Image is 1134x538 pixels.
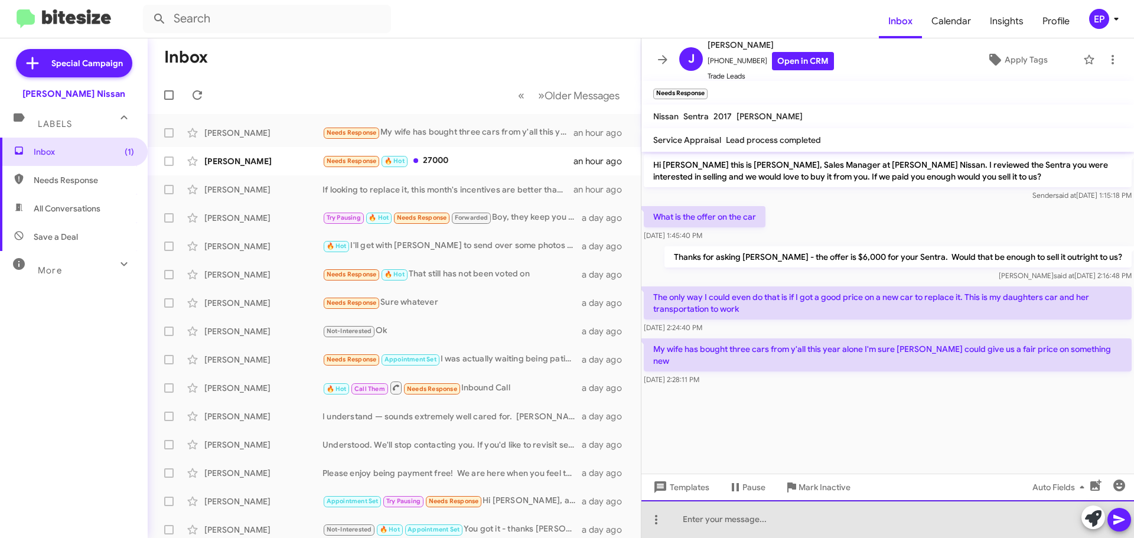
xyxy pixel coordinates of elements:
[322,296,582,309] div: Sure whatever
[582,382,631,394] div: a day ago
[204,467,322,479] div: [PERSON_NAME]
[644,323,702,332] span: [DATE] 2:24:40 PM
[322,184,573,195] div: If looking to replace it, this month's incentives are better than last month's with Pathfinder's ...
[16,49,132,77] a: Special Campaign
[408,526,460,533] span: Appointment Set
[1079,9,1121,29] button: EP
[369,214,389,221] span: 🔥 Hot
[322,410,582,422] div: I understand — sounds extremely well cared for. [PERSON_NAME]'s are harder to come by in great co...
[322,380,582,395] div: Inbound Call
[34,203,100,214] span: All Conversations
[407,385,457,393] span: Needs Response
[582,410,631,422] div: a day ago
[322,494,582,508] div: Hi [PERSON_NAME], as explained to [PERSON_NAME], the [PERSON_NAME] [DEMOGRAPHIC_DATA] that was he...
[204,354,322,366] div: [PERSON_NAME]
[204,240,322,252] div: [PERSON_NAME]
[327,129,377,136] span: Needs Response
[380,526,400,533] span: 🔥 Hot
[651,477,709,498] span: Templates
[1005,49,1048,70] span: Apply Tags
[327,270,377,278] span: Needs Response
[511,83,532,107] button: Previous
[34,174,134,186] span: Needs Response
[143,5,391,33] input: Search
[204,155,322,167] div: [PERSON_NAME]
[879,4,922,38] a: Inbox
[545,89,620,102] span: Older Messages
[34,146,134,158] span: Inbox
[573,155,631,167] div: an hour ago
[322,211,582,224] div: Boy, they keep you busy.
[1023,477,1099,498] button: Auto Fields
[538,88,545,103] span: »
[204,127,322,139] div: [PERSON_NAME]
[719,477,775,498] button: Pause
[582,325,631,337] div: a day ago
[1033,4,1079,38] a: Profile
[384,157,405,165] span: 🔥 Hot
[204,410,322,422] div: [PERSON_NAME]
[429,497,479,505] span: Needs Response
[582,439,631,451] div: a day ago
[922,4,980,38] a: Calendar
[772,52,834,70] a: Open in CRM
[644,338,1132,371] p: My wife has bought three cars from y'all this year alone I'm sure [PERSON_NAME] could give us a f...
[653,89,708,99] small: Needs Response
[204,439,322,451] div: [PERSON_NAME]
[708,38,834,52] span: [PERSON_NAME]
[322,467,582,479] div: Please enjoy being payment free! We are here when you feel the time's right - thank you [PERSON_N...
[573,184,631,195] div: an hour ago
[713,111,732,122] span: 2017
[322,239,582,253] div: I'll get with [PERSON_NAME] to send over some photos - I think the Long bed is at Detail getting ...
[34,231,78,243] span: Save a Deal
[742,477,765,498] span: Pause
[737,111,803,122] span: [PERSON_NAME]
[327,299,377,307] span: Needs Response
[1089,9,1109,29] div: EP
[582,297,631,309] div: a day ago
[327,327,372,335] span: Not-Interested
[511,83,627,107] nav: Page navigation example
[980,4,1033,38] a: Insights
[708,52,834,70] span: [PHONE_NUMBER]
[452,213,491,224] span: Forwarded
[1032,477,1089,498] span: Auto Fields
[322,353,582,366] div: I was actually waiting being patient especially due to since I've left my car is now rattling and...
[644,154,1132,187] p: Hi [PERSON_NAME] this is [PERSON_NAME], Sales Manager at [PERSON_NAME] Nissan. I reviewed the Sen...
[322,324,582,338] div: Ok
[327,526,372,533] span: Not-Interested
[582,212,631,224] div: a day ago
[531,83,627,107] button: Next
[1032,191,1132,200] span: Sender [DATE] 1:15:18 PM
[775,477,860,498] button: Mark Inactive
[518,88,524,103] span: «
[582,467,631,479] div: a day ago
[384,270,405,278] span: 🔥 Hot
[1055,191,1076,200] span: said at
[644,206,765,227] p: What is the offer on the car
[582,354,631,366] div: a day ago
[644,286,1132,319] p: The only way I could even do that is if I got a good price on a new car to replace it. This is my...
[327,157,377,165] span: Needs Response
[204,524,322,536] div: [PERSON_NAME]
[125,146,134,158] span: (1)
[327,214,361,221] span: Try Pausing
[1054,271,1074,280] span: said at
[322,126,573,139] div: My wife has bought three cars from y'all this year alone I'm sure [PERSON_NAME] could give us a f...
[582,495,631,507] div: a day ago
[204,495,322,507] div: [PERSON_NAME]
[327,242,347,250] span: 🔥 Hot
[664,246,1132,268] p: Thanks for asking [PERSON_NAME] - the offer is $6,000 for your Sentra. Would that be enough to se...
[582,269,631,281] div: a day ago
[164,48,208,67] h1: Inbox
[204,184,322,195] div: [PERSON_NAME]
[683,111,709,122] span: Sentra
[582,240,631,252] div: a day ago
[653,135,721,145] span: Service Appraisal
[322,268,582,281] div: That still has not been voted on
[582,524,631,536] div: a day ago
[51,57,123,69] span: Special Campaign
[653,111,679,122] span: Nissan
